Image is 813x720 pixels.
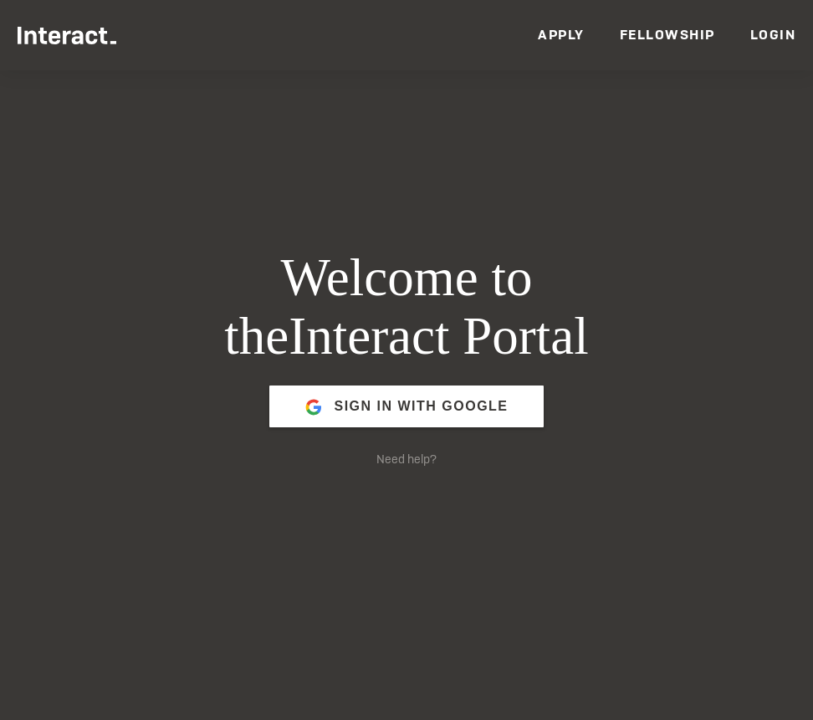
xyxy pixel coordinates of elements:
[538,26,585,43] a: Apply
[18,27,116,44] img: Interact Logo
[334,386,508,426] span: Sign in with Google
[125,249,688,366] h1: Welcome to the
[289,307,589,365] span: Interact Portal
[620,26,715,43] a: Fellowship
[750,26,796,43] a: Login
[376,452,437,467] a: Need help?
